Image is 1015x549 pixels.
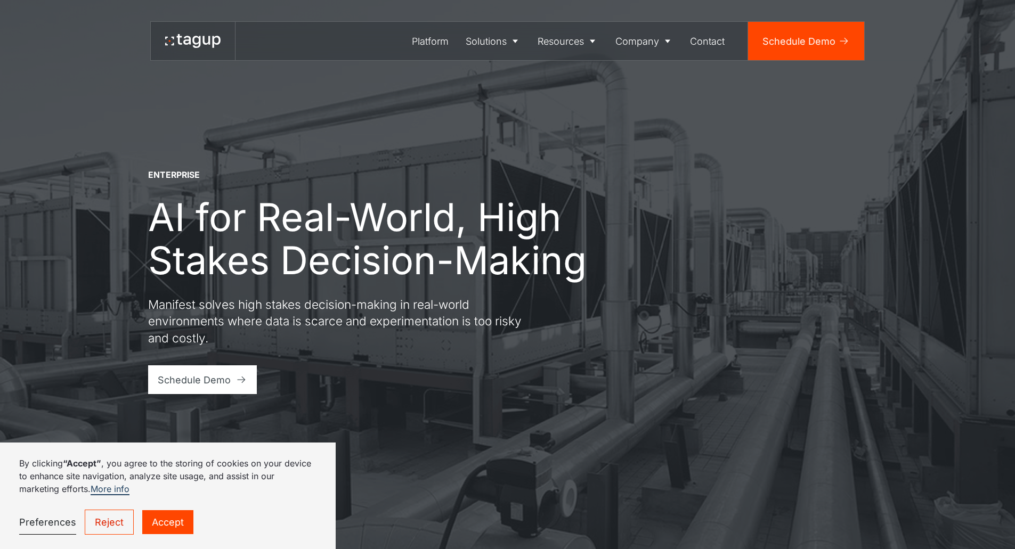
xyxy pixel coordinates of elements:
[91,484,129,495] a: More info
[142,510,193,534] a: Accept
[19,457,316,495] p: By clicking , you agree to the storing of cookies on your device to enhance site navigation, anal...
[148,195,596,282] h1: AI for Real-World, High Stakes Decision-Making
[762,34,835,48] div: Schedule Demo
[412,34,449,48] div: Platform
[404,22,458,60] a: Platform
[538,34,584,48] div: Resources
[466,34,507,48] div: Solutions
[148,169,200,181] div: ENTERPRISE
[85,510,134,535] a: Reject
[63,458,101,469] strong: “Accept”
[148,296,532,347] p: Manifest solves high stakes decision-making in real-world environments where data is scarce and e...
[530,22,607,60] a: Resources
[158,373,231,387] div: Schedule Demo
[457,22,530,60] a: Solutions
[607,22,682,60] a: Company
[682,22,734,60] a: Contact
[748,22,864,60] a: Schedule Demo
[19,510,76,535] a: Preferences
[615,34,659,48] div: Company
[148,365,257,394] a: Schedule Demo
[690,34,725,48] div: Contact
